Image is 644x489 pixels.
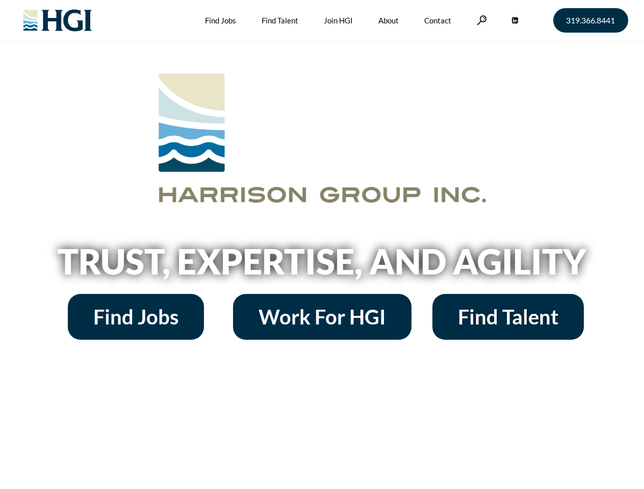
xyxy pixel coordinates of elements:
a: Work For HGI [233,294,411,340]
span: Find Jobs [93,307,178,327]
h2: Trust, Expertise, and Agility [32,244,613,279]
a: Find Jobs [68,294,204,340]
a: 319.366.8441 [553,8,628,33]
span: 319.366.8441 [566,16,615,24]
a: Find Talent [432,294,584,340]
span: Find Talent [458,307,558,327]
span: Work For HGI [259,307,386,327]
a: Search [477,15,487,25]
